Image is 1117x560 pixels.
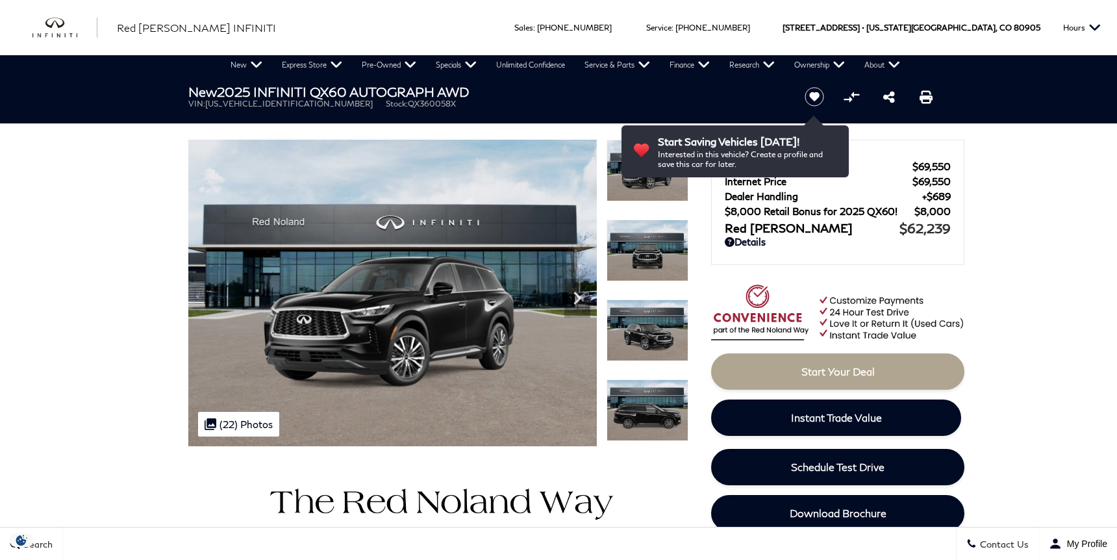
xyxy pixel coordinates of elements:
span: $8,000 [914,205,951,217]
div: Next [564,279,590,318]
span: QX360058X [408,99,456,108]
a: Pre-Owned [352,55,426,75]
img: INFINITI [32,18,97,38]
span: My Profile [1062,539,1107,549]
nav: Main Navigation [221,55,910,75]
span: $62,239 [899,220,951,236]
a: Service & Parts [575,55,660,75]
span: Start Your Deal [801,365,875,377]
span: Download Brochure [790,507,886,519]
span: $69,550 [912,175,951,187]
img: New 2025 MINERAL BLACK INFINITI AUTOGRAPH AWD image 3 [607,299,688,361]
span: Dealer Handling [725,190,922,202]
span: $8,000 Retail Bonus for 2025 QX60! [725,205,914,217]
span: VIN: [188,99,205,108]
a: Specials [426,55,486,75]
a: infiniti [32,18,97,38]
span: Service [646,23,671,32]
a: Internet Price $69,550 [725,175,951,187]
a: [PHONE_NUMBER] [537,23,612,32]
a: Ownership [784,55,855,75]
a: Red [PERSON_NAME] $62,239 [725,220,951,236]
a: MSRP $69,550 [725,160,951,172]
button: Open user profile menu [1039,528,1117,560]
span: Red [PERSON_NAME] INFINITI [117,21,276,34]
span: $689 [922,190,951,202]
span: MSRP [725,160,912,172]
img: Opt-Out Icon [6,533,36,547]
span: Contact Us [977,539,1029,550]
button: Save vehicle [800,86,829,107]
section: Click to Open Cookie Consent Modal [6,533,36,547]
a: Express Store [272,55,352,75]
a: Research [720,55,784,75]
span: Stock: [386,99,408,108]
a: Instant Trade Value [711,400,961,436]
strong: New [188,84,217,99]
a: Finance [660,55,720,75]
img: New 2025 MINERAL BLACK INFINITI AUTOGRAPH AWD image 4 [607,379,688,441]
a: Download Brochure [711,495,964,531]
a: Start Your Deal [711,353,964,390]
a: New [221,55,272,75]
span: Internet Price [725,175,912,187]
a: About [855,55,910,75]
a: Unlimited Confidence [486,55,575,75]
span: [US_VEHICLE_IDENTIFICATION_NUMBER] [205,99,373,108]
span: Red [PERSON_NAME] [725,221,899,235]
a: Dealer Handling $689 [725,190,951,202]
a: [PHONE_NUMBER] [675,23,750,32]
span: Schedule Test Drive [791,461,885,473]
span: $69,550 [912,160,951,172]
span: Instant Trade Value [791,411,882,424]
img: New 2025 MINERAL BLACK INFINITI AUTOGRAPH AWD image 1 [188,140,597,446]
span: Search [20,539,53,550]
a: $8,000 Retail Bonus for 2025 QX60! $8,000 [725,205,951,217]
a: Print this New 2025 INFINITI QX60 AUTOGRAPH AWD [920,89,933,105]
a: Share this New 2025 INFINITI QX60 AUTOGRAPH AWD [883,89,895,105]
img: New 2025 MINERAL BLACK INFINITI AUTOGRAPH AWD image 1 [607,140,688,201]
span: Sales [514,23,533,32]
a: Details [725,236,951,248]
a: Red [PERSON_NAME] INFINITI [117,20,276,36]
img: New 2025 MINERAL BLACK INFINITI AUTOGRAPH AWD image 2 [607,220,688,281]
div: (22) Photos [198,412,279,437]
span: : [533,23,535,32]
span: : [671,23,673,32]
a: [STREET_ADDRESS] • [US_STATE][GEOGRAPHIC_DATA], CO 80905 [783,23,1040,32]
h1: 2025 INFINITI QX60 AUTOGRAPH AWD [188,84,783,99]
button: Compare vehicle [842,87,861,107]
a: Schedule Test Drive [711,449,964,485]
